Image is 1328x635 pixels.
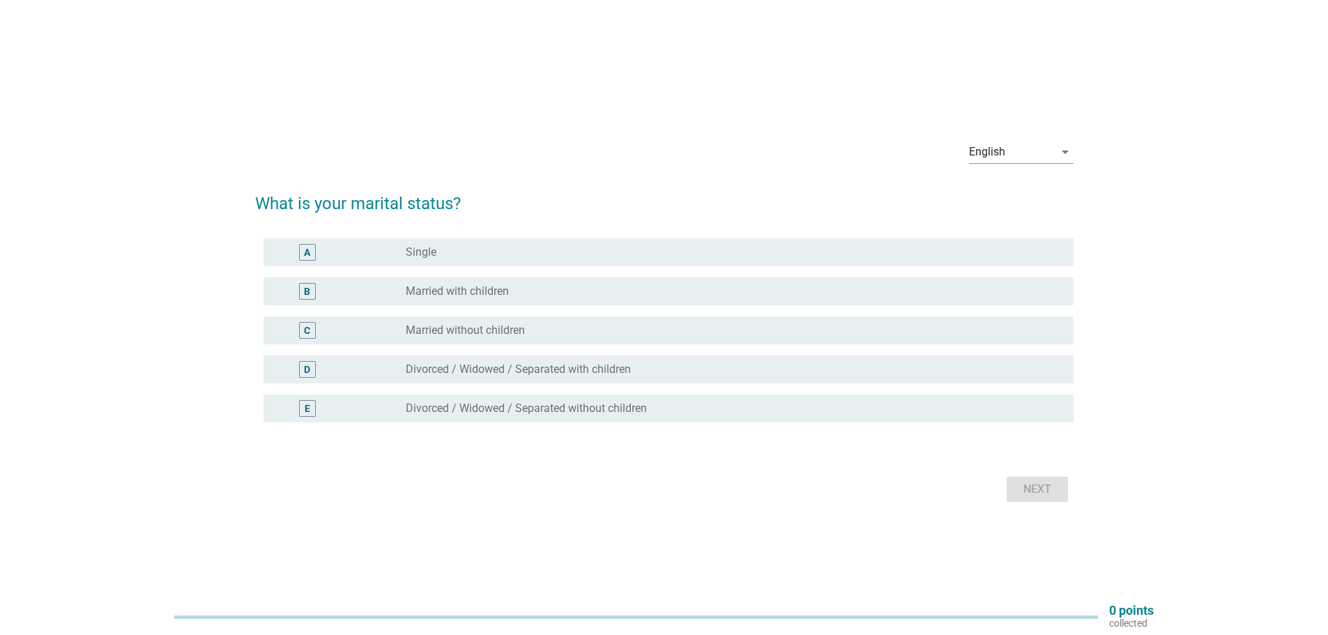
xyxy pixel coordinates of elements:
div: C [304,323,310,337]
div: English [969,146,1005,158]
div: E [305,401,310,415]
label: Married with children [406,284,509,298]
label: Divorced / Widowed / Separated without children [406,401,647,415]
h2: What is your marital status? [255,177,1074,216]
label: Divorced / Widowed / Separated with children [406,362,631,376]
div: D [304,362,310,376]
label: Single [406,245,436,259]
i: arrow_drop_down [1057,144,1074,160]
p: collected [1109,617,1154,629]
div: A [304,245,310,259]
label: Married without children [406,323,525,337]
p: 0 points [1109,604,1154,617]
div: B [304,284,310,298]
